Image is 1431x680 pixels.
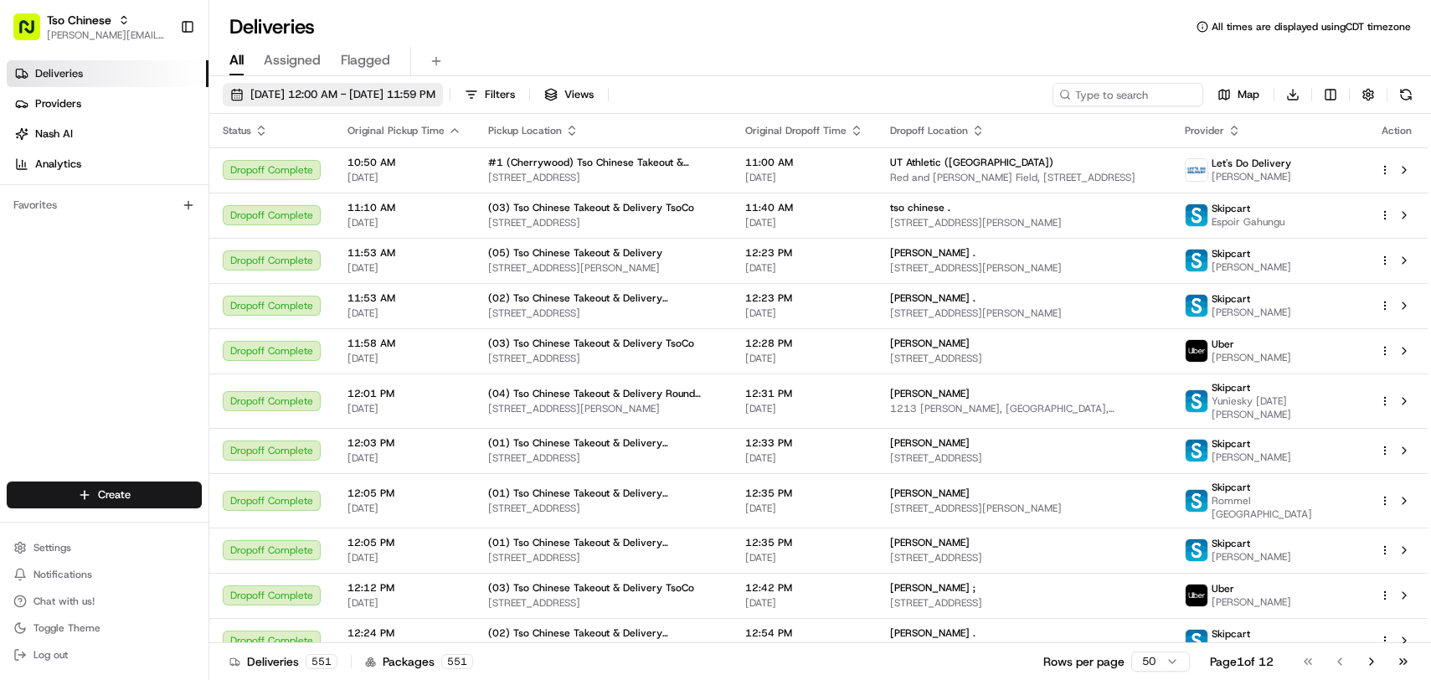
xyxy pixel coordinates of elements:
[1212,260,1291,274] span: [PERSON_NAME]
[347,551,461,564] span: [DATE]
[347,596,461,610] span: [DATE]
[1212,582,1234,595] span: Uber
[488,261,718,275] span: [STREET_ADDRESS][PERSON_NAME]
[890,581,975,595] span: [PERSON_NAME] ;
[47,28,167,42] button: [PERSON_NAME][EMAIL_ADDRESS][DOMAIN_NAME]
[7,590,202,613] button: Chat with us!
[488,352,718,365] span: [STREET_ADDRESS]
[347,337,461,350] span: 11:58 AM
[1212,550,1291,564] span: [PERSON_NAME]
[745,171,863,184] span: [DATE]
[745,352,863,365] span: [DATE]
[1212,202,1250,215] span: Skipcart
[1210,653,1274,670] div: Page 1 of 12
[33,595,95,608] span: Chat with us!
[7,90,208,117] a: Providers
[485,87,515,102] span: Filters
[890,337,970,350] span: [PERSON_NAME]
[347,487,461,500] span: 12:05 PM
[341,50,390,70] span: Flagged
[1212,351,1291,364] span: [PERSON_NAME]
[347,201,461,214] span: 11:10 AM
[7,643,202,667] button: Log out
[1186,159,1207,181] img: lets_do_delivery_logo.png
[1212,494,1352,521] span: Rommel [GEOGRAPHIC_DATA]
[1212,170,1291,183] span: [PERSON_NAME]
[7,121,208,147] a: Nash AI
[745,201,863,214] span: 11:40 AM
[890,156,1053,169] span: UT Athletic ([GEOGRAPHIC_DATA])
[488,487,718,500] span: (01) Tso Chinese Takeout & Delivery Cherrywood
[347,246,461,260] span: 11:53 AM
[57,160,275,177] div: Start new chat
[223,83,443,106] button: [DATE] 12:00 AM - [DATE] 11:59 PM
[890,487,970,500] span: [PERSON_NAME]
[890,502,1158,515] span: [STREET_ADDRESS][PERSON_NAME]
[745,551,863,564] span: [DATE]
[223,124,251,137] span: Status
[7,151,208,178] a: Analytics
[890,246,975,260] span: [PERSON_NAME] .
[57,177,212,190] div: We're available if you need us!
[745,216,863,229] span: [DATE]
[488,626,718,640] span: (02) Tso Chinese Takeout & Delivery [GEOGRAPHIC_DATA]
[488,581,694,595] span: (03) Tso Chinese Takeout & Delivery TsoCo
[285,165,305,185] button: Start new chat
[229,13,315,40] h1: Deliveries
[488,502,718,515] span: [STREET_ADDRESS]
[33,621,100,635] span: Toggle Theme
[347,502,461,515] span: [DATE]
[347,641,461,655] span: [DATE]
[17,160,47,190] img: 1736555255976-a54dd68f-1ca7-489b-9aae-adbdc363a1c4
[745,626,863,640] span: 12:54 PM
[1210,83,1267,106] button: Map
[347,307,461,320] span: [DATE]
[347,626,461,640] span: 12:24 PM
[98,487,131,502] span: Create
[1212,537,1250,550] span: Skipcart
[347,581,461,595] span: 12:12 PM
[347,124,445,137] span: Original Pickup Time
[1212,381,1250,394] span: Skipcart
[158,243,269,260] span: API Documentation
[229,50,244,70] span: All
[1186,340,1207,362] img: uber-new-logo.jpeg
[1186,440,1207,461] img: profile_skipcart_partner.png
[1186,295,1207,317] img: profile_skipcart_partner.png
[118,283,203,296] a: Powered byPylon
[890,436,970,450] span: [PERSON_NAME]
[890,387,970,400] span: [PERSON_NAME]
[457,83,522,106] button: Filters
[890,291,975,305] span: [PERSON_NAME] .
[745,156,863,169] span: 11:00 AM
[347,291,461,305] span: 11:53 AM
[7,7,173,47] button: Tso Chinese[PERSON_NAME][EMAIL_ADDRESS][DOMAIN_NAME]
[488,216,718,229] span: [STREET_ADDRESS]
[488,402,718,415] span: [STREET_ADDRESS][PERSON_NAME]
[890,626,975,640] span: [PERSON_NAME] .
[745,641,863,655] span: [DATE]
[488,387,718,400] span: (04) Tso Chinese Takeout & Delivery Round Rock
[347,216,461,229] span: [DATE]
[1394,83,1418,106] button: Refresh
[890,641,1158,655] span: [STREET_ADDRESS]
[167,284,203,296] span: Pylon
[488,201,694,214] span: (03) Tso Chinese Takeout & Delivery TsoCo
[1379,124,1414,137] div: Action
[142,245,155,258] div: 💻
[1186,204,1207,226] img: profile_skipcart_partner.png
[1212,627,1250,641] span: Skipcart
[745,402,863,415] span: [DATE]
[17,17,50,50] img: Nash
[1212,292,1250,306] span: Skipcart
[347,387,461,400] span: 12:01 PM
[33,243,128,260] span: Knowledge Base
[564,87,594,102] span: Views
[488,641,718,655] span: [STREET_ADDRESS]
[33,541,71,554] span: Settings
[1212,451,1291,464] span: [PERSON_NAME]
[745,487,863,500] span: 12:35 PM
[7,482,202,508] button: Create
[47,12,111,28] span: Tso Chinese
[488,551,718,564] span: [STREET_ADDRESS]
